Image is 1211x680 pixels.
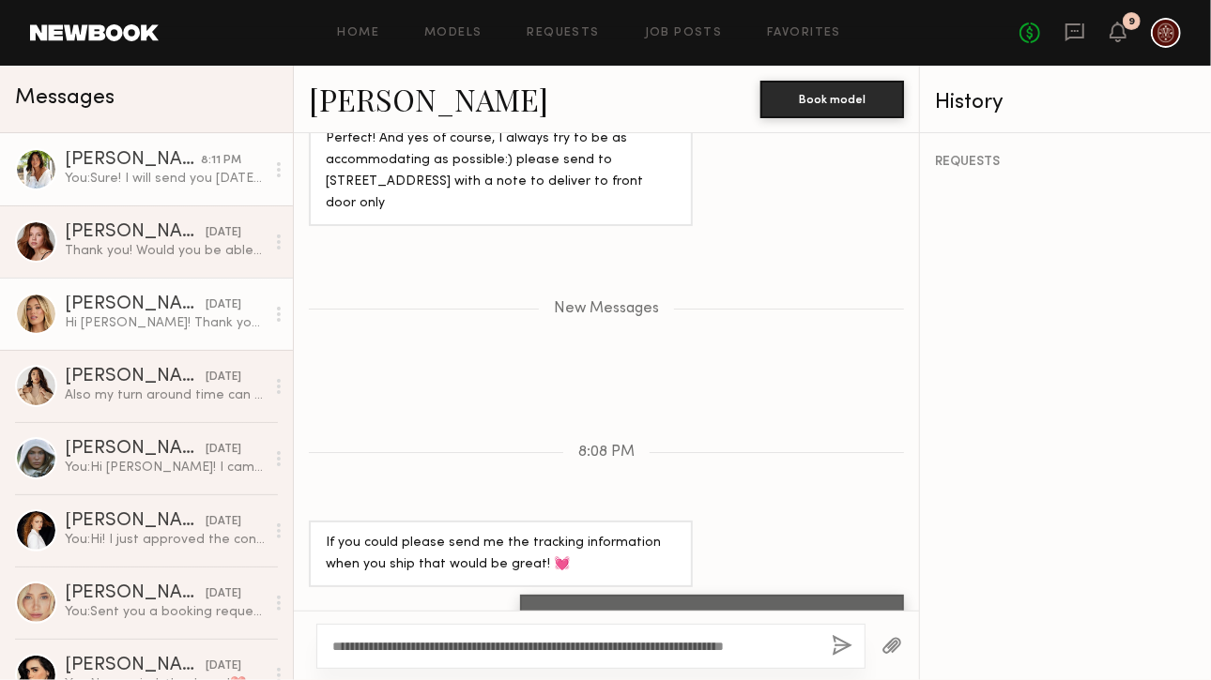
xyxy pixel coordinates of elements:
div: Sure! I will send you [DATE], our fulfillment team doesn't work on the weekend [537,607,887,650]
span: 8:08 PM [578,445,635,461]
a: Requests [528,27,600,39]
div: You: Hi! I just approved the content, thank you! [65,531,265,549]
div: [DATE] [206,224,241,242]
div: History [935,92,1198,113]
a: Favorites [767,27,841,39]
a: Job Posts [645,27,723,39]
a: [PERSON_NAME] [309,79,548,119]
div: [DATE] [206,441,241,459]
div: [DATE] [206,296,241,314]
div: Perfect! And yes of course, I always try to be as accommodating as possible:) please send to [STR... [326,128,676,215]
div: [PERSON_NAME] [65,440,206,459]
span: New Messages [554,301,659,317]
div: [DATE] [206,657,241,675]
div: [DATE] [206,585,241,603]
a: Models [424,27,482,39]
div: If you could please send me the tracking information when you ship that would be great! 💓 [326,533,676,576]
div: REQUESTS [935,156,1198,169]
div: [PERSON_NAME] [65,584,206,603]
div: [PERSON_NAME] [65,223,206,242]
div: You: Sent you a booking request, please accept [65,603,265,621]
div: Also my turn around time can be 3 days after receiving product [65,386,265,404]
div: 9 [1128,17,1135,27]
div: Hi [PERSON_NAME]! Thank you so much for reaching out. I’d absolutely love to work with you! My ra... [65,314,265,332]
div: 8:11 PM [201,152,241,170]
div: [DATE] [206,369,241,386]
div: [PERSON_NAME] [65,368,206,386]
div: [PERSON_NAME] [65,151,201,170]
a: Book model [760,90,904,106]
div: [PERSON_NAME] [65,295,206,314]
button: Book model [760,81,904,118]
div: [PERSON_NAME] [65,512,206,531]
div: You: Hi [PERSON_NAME]! I came across your portfolio and would love to partner with you for our je... [65,459,265,476]
div: [DATE] [206,513,241,531]
div: Thank you! Would you be able to do $600 For both videos? [65,242,265,260]
a: Home [338,27,380,39]
div: You: Sure! I will send you [DATE], our fulfillment team doesn't work on the weekend [65,170,265,188]
span: Messages [15,87,115,109]
div: [PERSON_NAME] [65,657,206,675]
